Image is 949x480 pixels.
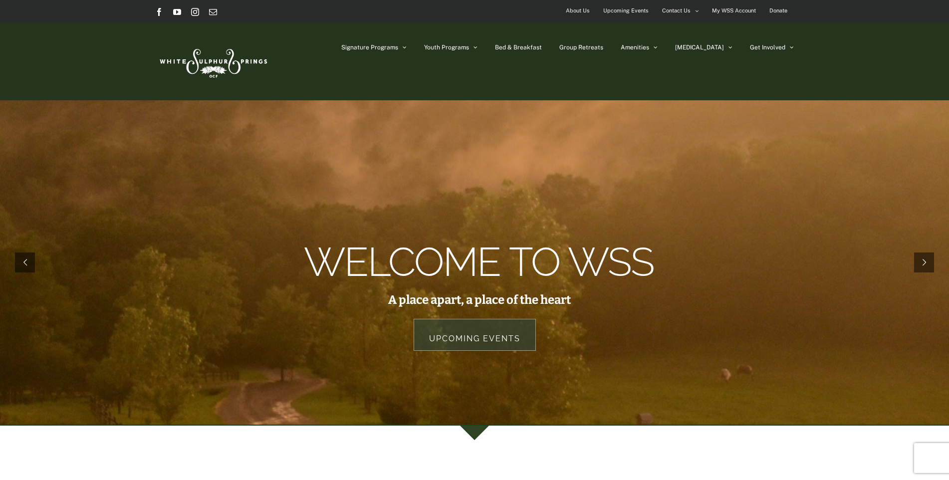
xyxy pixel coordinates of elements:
[750,22,794,72] a: Get Involved
[675,22,732,72] a: [MEDICAL_DATA]
[495,22,542,72] a: Bed & Breakfast
[675,44,724,50] span: [MEDICAL_DATA]
[662,3,691,18] span: Contact Us
[712,3,756,18] span: My WSS Account
[304,251,654,273] rs-layer: Welcome to WSS
[621,44,649,50] span: Amenities
[209,8,217,16] a: Email
[155,38,270,85] img: White Sulphur Springs Logo
[769,3,787,18] span: Donate
[559,22,603,72] a: Group Retreats
[155,8,163,16] a: Facebook
[566,3,590,18] span: About Us
[603,3,649,18] span: Upcoming Events
[341,22,794,72] nav: Main Menu
[424,22,477,72] a: Youth Programs
[341,44,398,50] span: Signature Programs
[424,44,469,50] span: Youth Programs
[559,44,603,50] span: Group Retreats
[750,44,785,50] span: Get Involved
[191,8,199,16] a: Instagram
[173,8,181,16] a: YouTube
[341,22,407,72] a: Signature Programs
[495,44,542,50] span: Bed & Breakfast
[388,294,571,305] rs-layer: A place apart, a place of the heart
[414,319,536,351] a: Upcoming Events
[621,22,658,72] a: Amenities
